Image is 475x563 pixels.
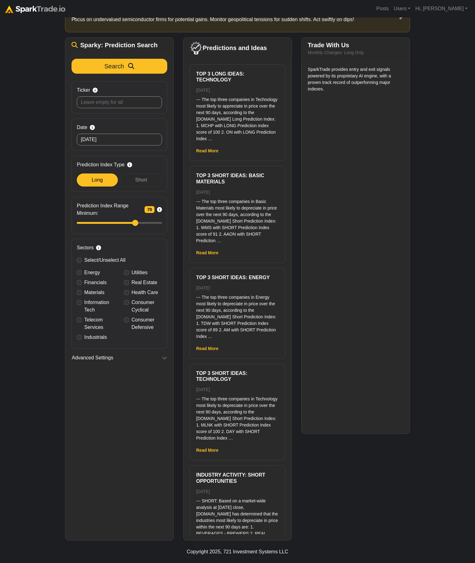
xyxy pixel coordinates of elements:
[196,396,279,441] p: --- The top three companies in Technology most likely to depreciate in price over the next 90 day...
[84,316,115,331] label: Telecom Services
[104,63,124,70] span: Search
[196,370,279,441] a: Top 3 Short ideas: Technology [DATE] --- The top three companies in Technology most likely to dep...
[80,41,158,49] span: Sparky: Prediction Search
[308,41,404,49] h5: Trade With Us
[374,2,391,15] a: Posts
[131,316,162,331] label: Consumer Defensive
[5,6,65,13] img: sparktrade.png
[196,472,279,550] a: Industry Activity: Short Opportunities [DATE] --- SHORT: Based on a market-wide analysis at [DATE...
[187,548,288,556] div: Copyright 2025, 721 Investment Systems LLC
[203,44,267,52] span: Predictions and Ideas
[131,299,162,314] label: Consumer Cyclical
[196,489,210,494] small: [DATE]
[196,294,279,340] p: --- The top three companies in Energy most likely to depreciate in price over the next 90 days, a...
[77,173,118,187] div: Long
[84,257,126,263] span: Select/Unselect All
[196,96,279,142] p: --- The top three companies in Technology most likely to appreciate in price over the next 90 day...
[196,448,219,453] a: Read More
[196,250,219,255] a: Read More
[77,202,142,217] span: Prediction Index Range Minimum:
[391,2,413,15] a: Users
[196,370,279,382] h6: Top 3 Short ideas: Technology
[196,346,219,351] a: Read More
[196,285,210,290] small: [DATE]
[196,198,279,244] p: --- The top three companies in Basic Materials most likely to depreciate in price over the next 9...
[77,161,125,168] span: Prediction Index Type
[196,173,279,244] a: Top 3 Short ideas: Basic Materials [DATE] --- The top three companies in Basic Materials most lik...
[84,269,100,276] label: Energy
[196,173,279,184] h6: Top 3 Short ideas: Basic Materials
[71,59,167,74] button: Search
[71,354,167,362] button: Advanced Settings
[196,190,210,195] small: [DATE]
[196,275,279,340] a: Top 3 Short ideas: Energy [DATE] --- The top three companies in Energy most likely to depreciate ...
[131,269,148,276] label: Utilities
[196,71,279,83] h6: Top 3 Long ideas: Technology
[196,275,279,280] h6: Top 3 Short ideas: Energy
[84,289,104,296] label: Materials
[413,2,470,15] a: Hi, [PERSON_NAME]
[84,299,115,314] label: Information Tech
[77,244,94,252] span: Sectors
[131,279,157,286] label: Real Estate
[77,86,90,94] span: Ticker
[196,472,279,484] h6: Industry Activity: Short Opportunities
[196,387,210,392] small: [DATE]
[196,71,279,142] a: Top 3 Long ideas: Technology [DATE] --- The top three companies in Technology most likely to appr...
[196,88,210,93] small: [DATE]
[135,177,147,182] span: Short
[131,289,158,296] label: Health Care
[196,498,279,550] p: --- SHORT: Based on a market-wide analysis at [DATE] close, [DOMAIN_NAME] has determined that the...
[72,354,113,362] span: Advanced Settings
[92,177,103,182] span: Long
[77,124,87,131] span: Date
[308,66,404,92] p: SparkTrade provides entry and exit signals powered by its proprietary AI engine, with a proven tr...
[145,206,154,213] span: 70
[308,50,364,55] small: Monthly Changes: Long Only
[196,148,219,153] a: Read More
[84,334,107,341] label: Industrials
[77,96,162,108] input: Leave empty for all
[120,173,162,187] div: Short
[84,279,107,286] label: Financials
